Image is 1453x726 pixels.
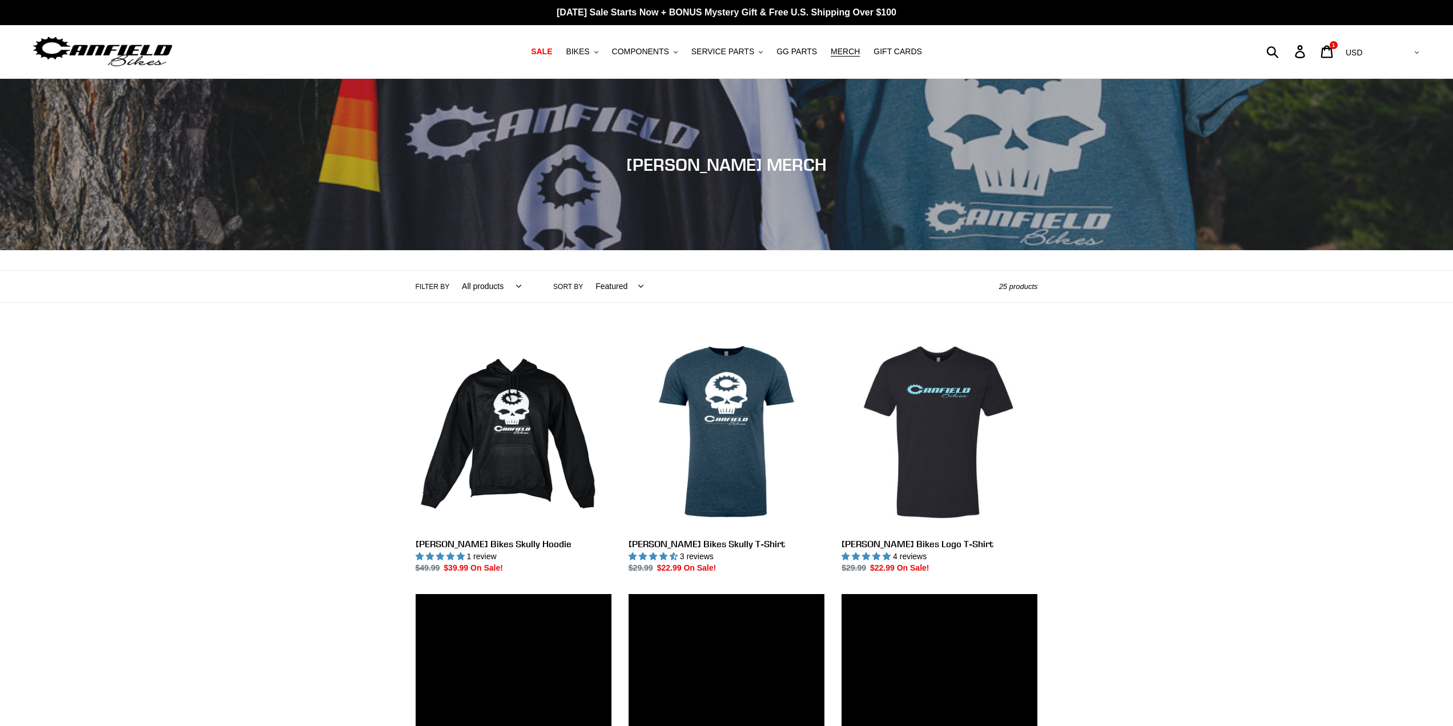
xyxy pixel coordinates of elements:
[31,34,174,70] img: Canfield Bikes
[531,47,552,57] span: SALE
[771,44,823,59] a: GG PARTS
[566,47,589,57] span: BIKES
[868,44,928,59] a: GIFT CARDS
[874,47,922,57] span: GIFT CARDS
[831,47,860,57] span: MERCH
[416,282,450,292] label: Filter by
[553,282,583,292] label: Sort by
[776,47,817,57] span: GG PARTS
[606,44,683,59] button: COMPONENTS
[1332,42,1335,48] span: 1
[825,44,866,59] a: MERCH
[691,47,754,57] span: SERVICE PARTS
[1273,39,1302,64] input: Search
[626,154,827,175] span: [PERSON_NAME] MERCH
[999,282,1038,291] span: 25 products
[612,47,669,57] span: COMPONENTS
[525,44,558,59] a: SALE
[1314,39,1341,64] a: 1
[686,44,768,59] button: SERVICE PARTS
[560,44,603,59] button: BIKES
